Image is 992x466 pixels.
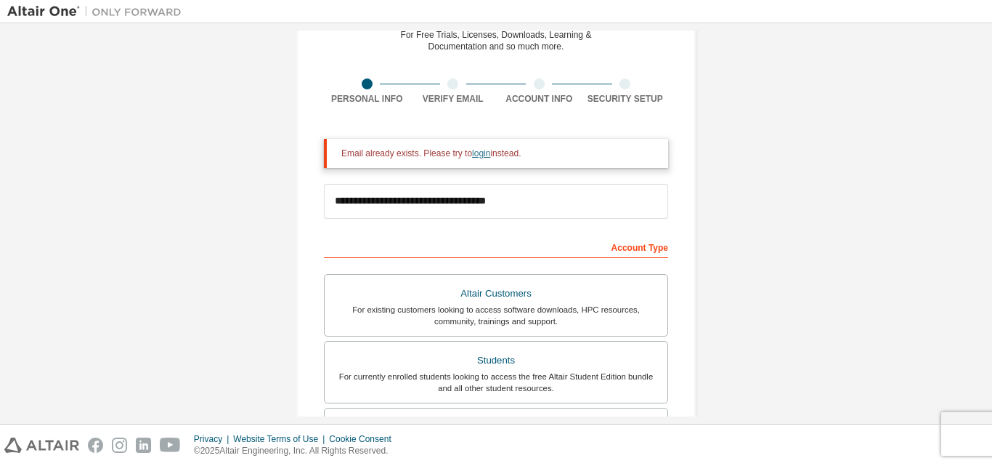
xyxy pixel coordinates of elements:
[88,438,103,453] img: facebook.svg
[112,438,127,453] img: instagram.svg
[333,284,659,304] div: Altair Customers
[329,433,399,445] div: Cookie Consent
[160,438,181,453] img: youtube.svg
[4,438,79,453] img: altair_logo.svg
[194,433,233,445] div: Privacy
[496,93,582,105] div: Account Info
[333,350,659,371] div: Students
[410,93,497,105] div: Verify Email
[7,4,189,19] img: Altair One
[472,148,490,158] a: login
[324,93,410,105] div: Personal Info
[401,29,592,52] div: For Free Trials, Licenses, Downloads, Learning & Documentation and so much more.
[233,433,329,445] div: Website Terms of Use
[324,235,668,258] div: Account Type
[341,148,656,159] div: Email already exists. Please try to instead.
[582,93,669,105] div: Security Setup
[136,438,151,453] img: linkedin.svg
[194,445,400,457] p: © 2025 Altair Engineering, Inc. All Rights Reserved.
[333,304,659,327] div: For existing customers looking to access software downloads, HPC resources, community, trainings ...
[333,371,659,394] div: For currently enrolled students looking to access the free Altair Student Edition bundle and all ...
